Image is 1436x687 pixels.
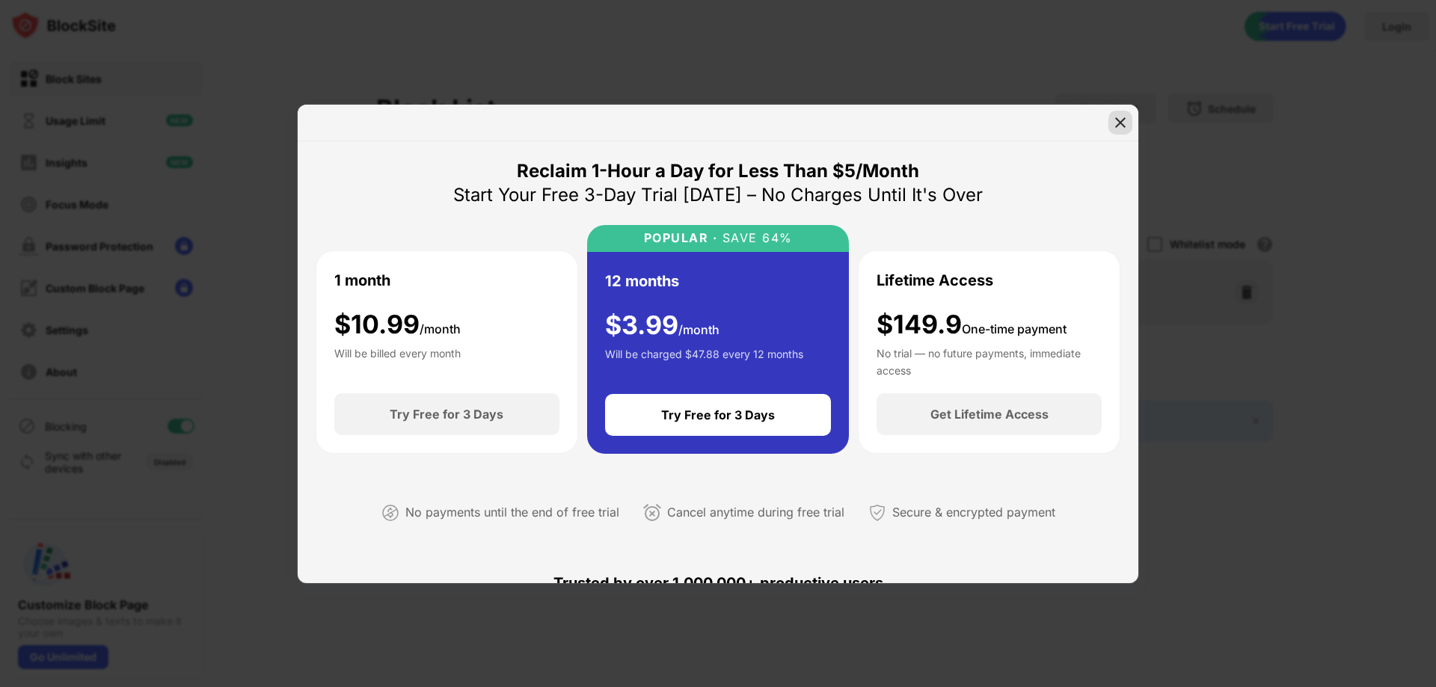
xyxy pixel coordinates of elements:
[605,346,803,376] div: Will be charged $47.88 every 12 months
[667,502,844,523] div: Cancel anytime during free trial
[644,231,718,245] div: POPULAR ·
[605,310,719,341] div: $ 3.99
[717,231,793,245] div: SAVE 64%
[381,504,399,522] img: not-paying
[334,269,390,292] div: 1 month
[316,547,1120,619] div: Trusted by over 1,000,000+ productive users
[892,502,1055,523] div: Secure & encrypted payment
[453,183,983,207] div: Start Your Free 3-Day Trial [DATE] – No Charges Until It's Over
[877,309,1067,340] div: $149.9
[605,270,679,292] div: 12 months
[517,159,919,183] div: Reclaim 1-Hour a Day for Less Than $5/Month
[390,407,503,422] div: Try Free for 3 Days
[405,502,619,523] div: No payments until the end of free trial
[420,321,461,336] span: /month
[661,407,775,422] div: Try Free for 3 Days
[334,345,461,375] div: Will be billed every month
[877,269,993,292] div: Lifetime Access
[643,504,661,522] img: cancel-anytime
[877,345,1102,375] div: No trial — no future payments, immediate access
[334,309,461,340] div: $ 10.99
[930,407,1049,422] div: Get Lifetime Access
[868,504,886,522] img: secured-payment
[678,322,719,337] span: /month
[962,321,1067,336] span: One-time payment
